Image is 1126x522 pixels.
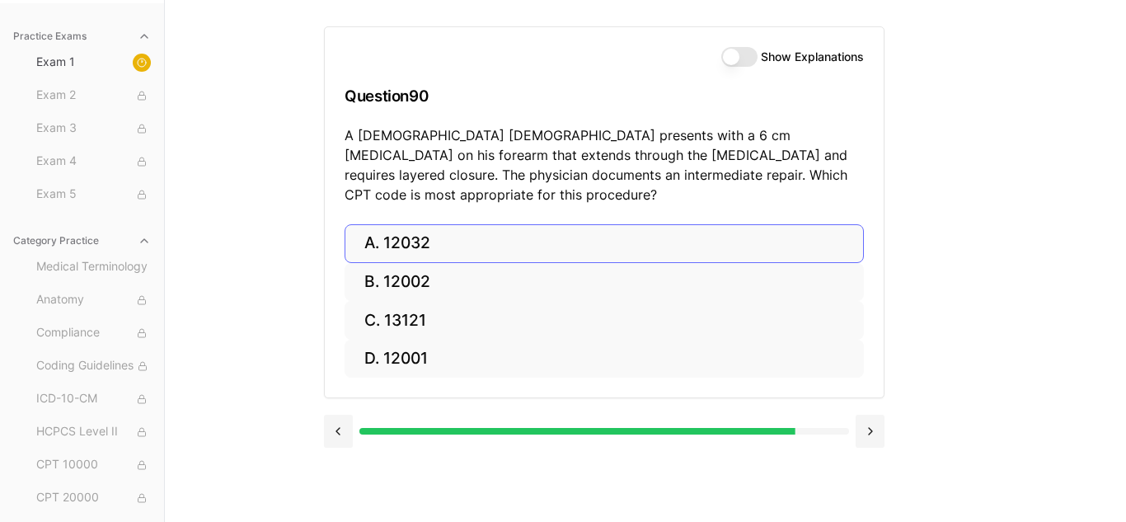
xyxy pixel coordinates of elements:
[36,258,151,276] span: Medical Terminology
[345,340,864,379] button: D. 12001
[36,120,151,138] span: Exam 3
[30,419,157,445] button: HCPCS Level II
[30,485,157,511] button: CPT 20000
[30,320,157,346] button: Compliance
[36,153,151,171] span: Exam 4
[36,489,151,507] span: CPT 20000
[36,324,151,342] span: Compliance
[30,82,157,109] button: Exam 2
[36,390,151,408] span: ICD-10-CM
[36,423,151,441] span: HCPCS Level II
[36,54,151,72] span: Exam 1
[7,228,157,254] button: Category Practice
[7,23,157,49] button: Practice Exams
[761,51,864,63] label: Show Explanations
[30,148,157,175] button: Exam 4
[345,224,864,263] button: A. 12032
[36,87,151,105] span: Exam 2
[30,287,157,313] button: Anatomy
[36,357,151,375] span: Coding Guidelines
[30,386,157,412] button: ICD-10-CM
[36,456,151,474] span: CPT 10000
[30,353,157,379] button: Coding Guidelines
[345,301,864,340] button: C. 13121
[30,452,157,478] button: CPT 10000
[30,115,157,142] button: Exam 3
[30,49,157,76] button: Exam 1
[36,186,151,204] span: Exam 5
[345,125,864,205] p: A [DEMOGRAPHIC_DATA] [DEMOGRAPHIC_DATA] presents with a 6 cm [MEDICAL_DATA] on his forearm that e...
[36,291,151,309] span: Anatomy
[30,181,157,208] button: Exam 5
[345,263,864,302] button: B. 12002
[30,254,157,280] button: Medical Terminology
[345,72,864,120] h3: Question 90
